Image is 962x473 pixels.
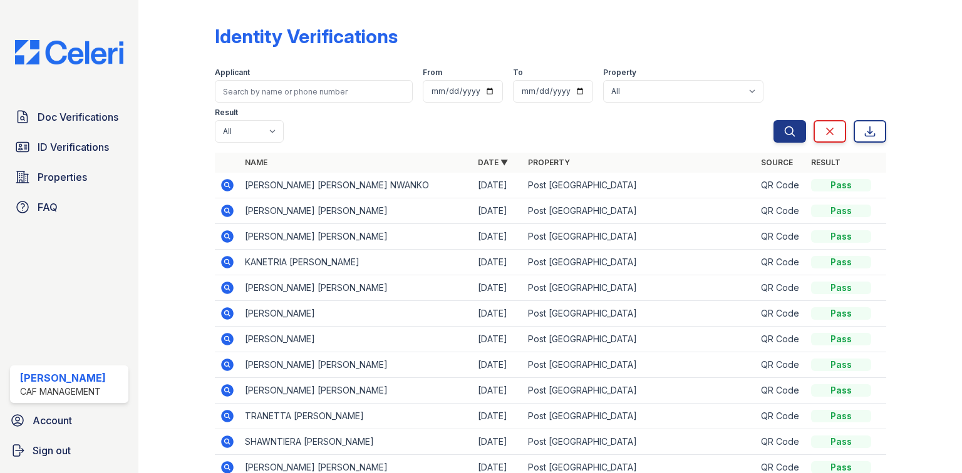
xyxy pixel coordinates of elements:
[811,179,871,191] div: Pass
[811,282,871,294] div: Pass
[756,352,806,378] td: QR Code
[10,135,128,160] a: ID Verifications
[240,404,473,429] td: TRANETTA [PERSON_NAME]
[756,429,806,455] td: QR Code
[215,108,238,118] label: Result
[215,68,250,78] label: Applicant
[473,173,523,198] td: [DATE]
[215,80,413,103] input: Search by name or phone number
[215,25,398,48] div: Identity Verifications
[513,68,523,78] label: To
[240,250,473,275] td: KANETRIA [PERSON_NAME]
[240,378,473,404] td: [PERSON_NAME] [PERSON_NAME]
[473,378,523,404] td: [DATE]
[811,333,871,345] div: Pass
[756,224,806,250] td: QR Code
[811,410,871,422] div: Pass
[473,404,523,429] td: [DATE]
[523,198,756,224] td: Post [GEOGRAPHIC_DATA]
[756,404,806,429] td: QR Code
[240,275,473,301] td: [PERSON_NAME] [PERSON_NAME]
[523,275,756,301] td: Post [GEOGRAPHIC_DATA]
[603,68,636,78] label: Property
[756,198,806,224] td: QR Code
[38,140,109,155] span: ID Verifications
[10,195,128,220] a: FAQ
[20,370,106,385] div: [PERSON_NAME]
[240,352,473,378] td: [PERSON_NAME] [PERSON_NAME]
[523,250,756,275] td: Post [GEOGRAPHIC_DATA]
[811,435,871,448] div: Pass
[38,170,87,185] span: Properties
[20,385,106,398] div: CAF Management
[523,301,756,327] td: Post [GEOGRAPHIC_DATA]
[761,158,793,167] a: Source
[523,173,756,198] td: Post [GEOGRAPHIC_DATA]
[523,378,756,404] td: Post [GEOGRAPHIC_DATA]
[523,429,756,455] td: Post [GEOGRAPHIC_DATA]
[10,104,128,130] a: Doc Verifications
[478,158,508,167] a: Date ▼
[756,250,806,275] td: QR Code
[811,158,840,167] a: Result
[811,359,871,371] div: Pass
[756,378,806,404] td: QR Code
[756,173,806,198] td: QR Code
[245,158,267,167] a: Name
[5,408,133,433] a: Account
[473,224,523,250] td: [DATE]
[811,307,871,320] div: Pass
[811,205,871,217] div: Pass
[33,413,72,428] span: Account
[473,327,523,352] td: [DATE]
[240,301,473,327] td: [PERSON_NAME]
[811,230,871,243] div: Pass
[473,301,523,327] td: [DATE]
[423,68,442,78] label: From
[473,198,523,224] td: [DATE]
[523,404,756,429] td: Post [GEOGRAPHIC_DATA]
[528,158,570,167] a: Property
[523,352,756,378] td: Post [GEOGRAPHIC_DATA]
[473,250,523,275] td: [DATE]
[240,429,473,455] td: SHAWNTIERA [PERSON_NAME]
[473,429,523,455] td: [DATE]
[240,327,473,352] td: [PERSON_NAME]
[811,384,871,397] div: Pass
[811,256,871,268] div: Pass
[5,40,133,64] img: CE_Logo_Blue-a8612792a0a2168367f1c8372b55b34899dd931a85d93a1a3d3e32e68fde9ad4.png
[756,275,806,301] td: QR Code
[756,301,806,327] td: QR Code
[38,200,58,215] span: FAQ
[473,275,523,301] td: [DATE]
[473,352,523,378] td: [DATE]
[240,224,473,250] td: [PERSON_NAME] [PERSON_NAME]
[240,198,473,224] td: [PERSON_NAME] [PERSON_NAME]
[5,438,133,463] a: Sign out
[38,109,118,125] span: Doc Verifications
[10,165,128,190] a: Properties
[240,173,473,198] td: [PERSON_NAME] [PERSON_NAME] NWANKO
[523,224,756,250] td: Post [GEOGRAPHIC_DATA]
[33,443,71,458] span: Sign out
[523,327,756,352] td: Post [GEOGRAPHIC_DATA]
[756,327,806,352] td: QR Code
